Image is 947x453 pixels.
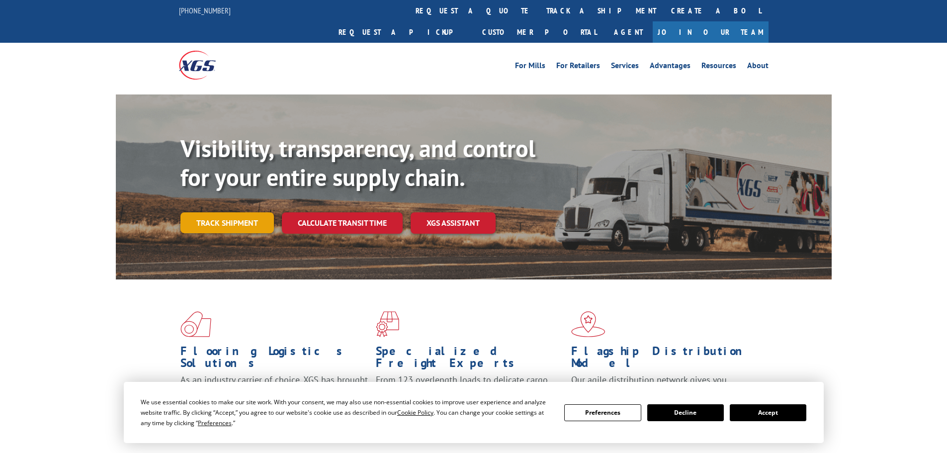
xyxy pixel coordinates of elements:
[180,374,368,409] span: As an industry carrier of choice, XGS has brought innovation and dedication to flooring logistics...
[556,62,600,73] a: For Retailers
[376,345,564,374] h1: Specialized Freight Experts
[376,311,399,337] img: xgs-icon-focused-on-flooring-red
[180,133,535,192] b: Visibility, transparency, and control for your entire supply chain.
[141,397,552,428] div: We use essential cookies to make our site work. With your consent, we may also use non-essential ...
[397,408,433,417] span: Cookie Policy
[611,62,639,73] a: Services
[730,404,806,421] button: Accept
[701,62,736,73] a: Resources
[475,21,604,43] a: Customer Portal
[515,62,545,73] a: For Mills
[124,382,824,443] div: Cookie Consent Prompt
[180,345,368,374] h1: Flooring Logistics Solutions
[604,21,653,43] a: Agent
[179,5,231,15] a: [PHONE_NUMBER]
[411,212,496,234] a: XGS ASSISTANT
[653,21,769,43] a: Join Our Team
[571,345,759,374] h1: Flagship Distribution Model
[180,212,274,233] a: Track shipment
[331,21,475,43] a: Request a pickup
[282,212,403,234] a: Calculate transit time
[571,311,605,337] img: xgs-icon-flagship-distribution-model-red
[747,62,769,73] a: About
[564,404,641,421] button: Preferences
[650,62,690,73] a: Advantages
[376,374,564,418] p: From 123 overlength loads to delicate cargo, our experienced staff knows the best way to move you...
[180,311,211,337] img: xgs-icon-total-supply-chain-intelligence-red
[198,419,232,427] span: Preferences
[571,374,754,397] span: Our agile distribution network gives you nationwide inventory management on demand.
[647,404,724,421] button: Decline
